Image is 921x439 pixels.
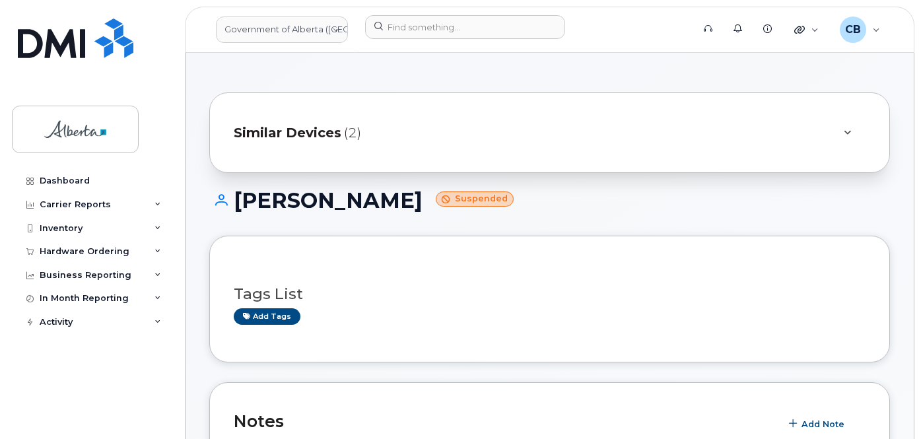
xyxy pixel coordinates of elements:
[802,418,844,430] span: Add Note
[234,123,341,143] span: Similar Devices
[344,123,361,143] span: (2)
[780,412,856,436] button: Add Note
[436,191,514,207] small: Suspended
[234,308,300,325] a: Add tags
[234,411,774,431] h2: Notes
[209,189,890,212] h1: [PERSON_NAME]
[234,286,866,302] h3: Tags List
